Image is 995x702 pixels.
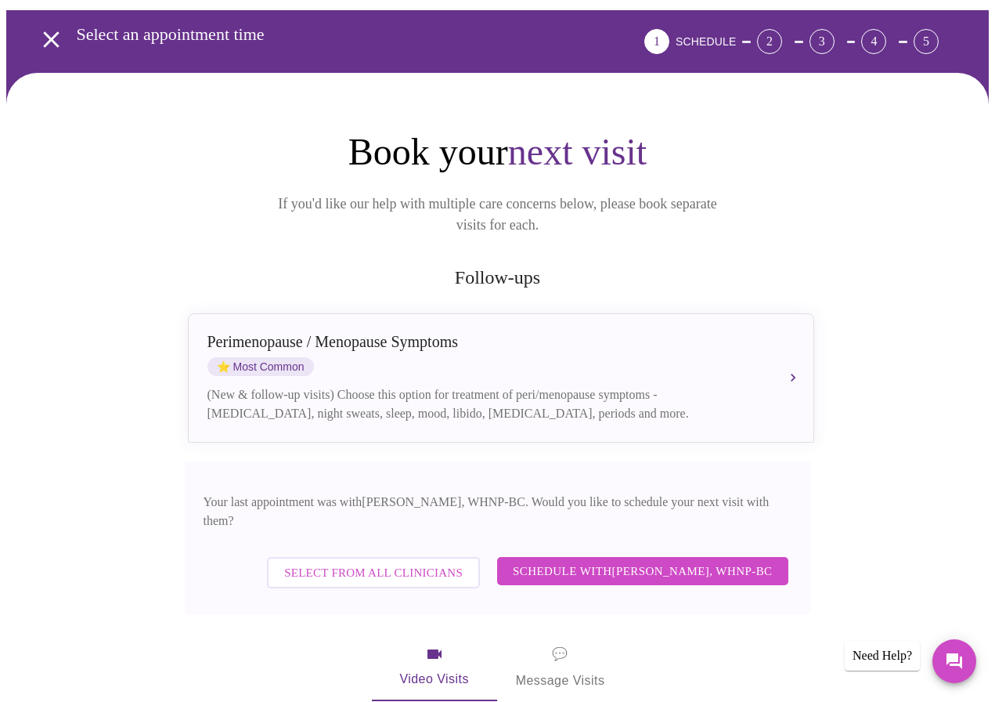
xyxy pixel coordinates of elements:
h3: Select an appointment time [77,24,557,45]
span: Most Common [207,357,314,376]
div: Perimenopause / Menopause Symptoms [207,333,763,351]
h2: Follow-ups [185,267,811,288]
div: 5 [914,29,939,54]
button: Perimenopause / Menopause SymptomsstarMost Common(New & follow-up visits) Choose this option for ... [188,313,814,443]
button: open drawer [28,16,74,63]
span: message [552,643,568,665]
div: Need Help? [845,641,920,671]
span: Message Visits [516,643,605,692]
h1: Book your [185,129,811,175]
div: (New & follow-up visits) Choose this option for treatment of peri/menopause symptoms - [MEDICAL_D... [207,385,763,423]
span: SCHEDULE [676,35,736,48]
button: Schedule with[PERSON_NAME], WHNP-BC [497,557,788,585]
p: If you'd like our help with multiple care concerns below, please book separate visits for each. [257,194,739,236]
div: 2 [757,29,782,54]
span: Select from All Clinicians [284,563,463,583]
button: Select from All Clinicians [267,557,480,588]
p: Your last appointment was with [PERSON_NAME], WHNP-BC . Would you like to schedule your next visi... [204,493,792,530]
span: Schedule with [PERSON_NAME], WHNP-BC [513,561,773,581]
div: 3 [809,29,835,54]
span: next visit [508,131,647,172]
div: 4 [861,29,886,54]
span: Video Visits [391,645,478,690]
div: 1 [644,29,669,54]
span: star [217,360,230,373]
button: Messages [932,639,976,683]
